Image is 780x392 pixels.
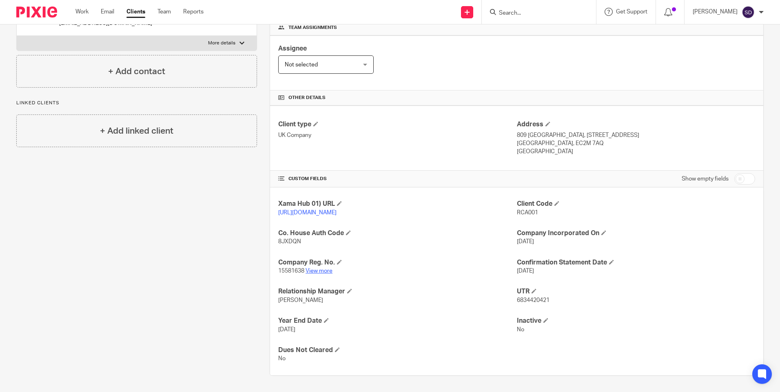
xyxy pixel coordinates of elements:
[16,100,257,106] p: Linked clients
[517,327,524,333] span: No
[208,40,235,46] p: More details
[517,239,534,244] span: [DATE]
[278,297,323,303] span: [PERSON_NAME]
[517,297,550,303] span: 6834420421
[285,62,318,68] span: Not selected
[517,148,755,156] p: [GEOGRAPHIC_DATA]
[288,95,326,101] span: Other details
[517,131,755,139] p: 809 [GEOGRAPHIC_DATA], [STREET_ADDRESS]
[278,131,516,139] p: UK Company
[288,24,337,31] span: Team assignments
[517,229,755,238] h4: Company Incorporated On
[498,10,572,17] input: Search
[278,287,516,296] h4: Relationship Manager
[517,317,755,325] h4: Inactive
[278,327,295,333] span: [DATE]
[517,268,534,274] span: [DATE]
[126,8,145,16] a: Clients
[517,210,538,216] span: RCA001
[278,200,516,208] h4: Xama Hub 01) URL
[278,120,516,129] h4: Client type
[278,229,516,238] h4: Co. House Auth Code
[517,139,755,148] p: [GEOGRAPHIC_DATA], EC2M 7AQ
[278,45,307,52] span: Assignee
[517,287,755,296] h4: UTR
[183,8,204,16] a: Reports
[108,65,165,78] h4: + Add contact
[278,346,516,355] h4: Dues Not Cleared
[616,9,647,15] span: Get Support
[157,8,171,16] a: Team
[306,268,332,274] a: View more
[517,120,755,129] h4: Address
[742,6,755,19] img: svg%3E
[693,8,738,16] p: [PERSON_NAME]
[278,356,286,361] span: No
[16,7,57,18] img: Pixie
[682,175,729,183] label: Show empty fields
[278,317,516,325] h4: Year End Date
[278,239,301,244] span: 8JXDQN
[517,200,755,208] h4: Client Code
[278,176,516,182] h4: CUSTOM FIELDS
[517,258,755,267] h4: Confirmation Statement Date
[278,268,304,274] span: 15581638
[75,8,89,16] a: Work
[278,210,337,216] a: [URL][DOMAIN_NAME]
[100,125,173,137] h4: + Add linked client
[278,258,516,267] h4: Company Reg. No.
[101,8,114,16] a: Email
